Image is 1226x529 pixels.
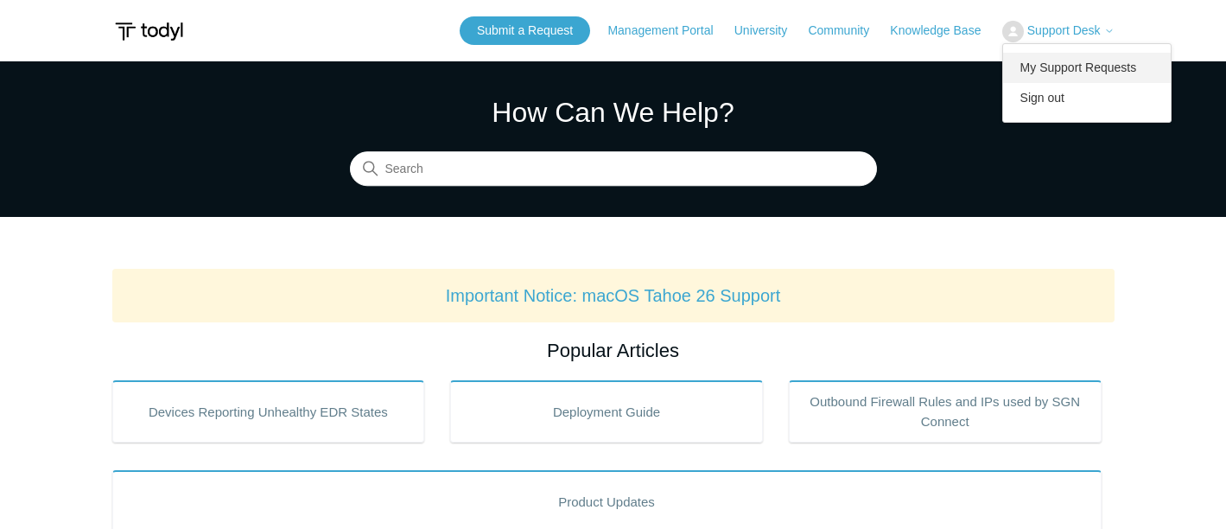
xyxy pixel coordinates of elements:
[350,152,877,187] input: Search
[446,286,781,305] a: Important Notice: macOS Tahoe 26 Support
[1002,21,1115,42] button: Support Desk
[450,380,763,443] a: Deployment Guide
[112,380,425,443] a: Devices Reporting Unhealthy EDR States
[1003,53,1172,83] a: My Support Requests
[1003,83,1172,113] a: Sign out
[890,22,998,40] a: Knowledge Base
[1027,23,1101,37] span: Support Desk
[808,22,886,40] a: Community
[112,336,1115,365] h2: Popular Articles
[460,16,590,45] a: Submit a Request
[350,92,877,133] h1: How Can We Help?
[734,22,804,40] a: University
[112,16,186,48] img: Todyl Support Center Help Center home page
[789,380,1102,443] a: Outbound Firewall Rules and IPs used by SGN Connect
[607,22,730,40] a: Management Portal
